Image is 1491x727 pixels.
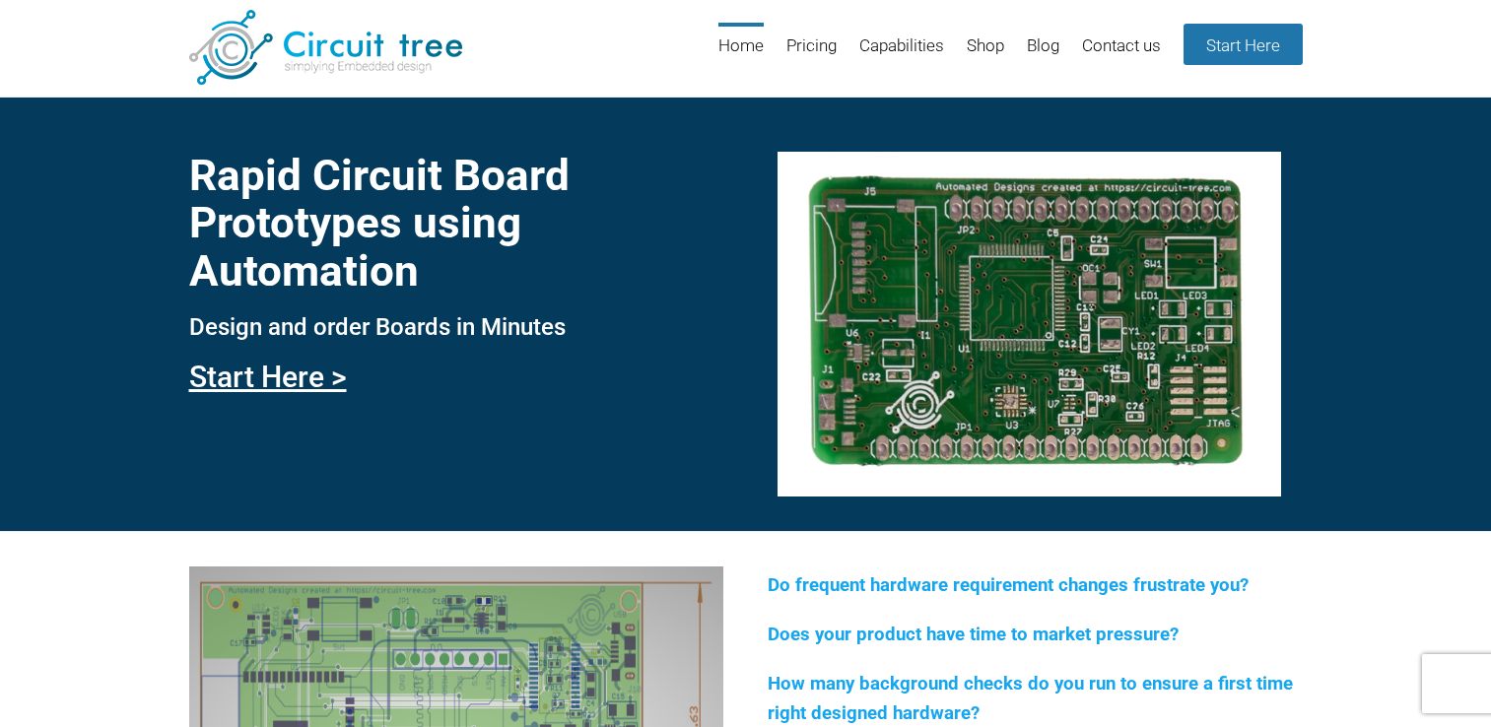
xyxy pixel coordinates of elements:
[1027,23,1059,87] a: Blog
[1184,24,1303,65] a: Start Here
[189,152,723,295] h1: Rapid Circuit Board Prototypes using Automation
[768,673,1293,724] span: How many background checks do you run to ensure a first time right designed hardware?
[967,23,1004,87] a: Shop
[718,23,764,87] a: Home
[859,23,944,87] a: Capabilities
[1082,23,1161,87] a: Contact us
[768,624,1179,645] span: Does your product have time to market pressure?
[189,314,723,340] h3: Design and order Boards in Minutes
[786,23,837,87] a: Pricing
[189,10,462,85] img: Circuit Tree
[189,360,347,394] a: Start Here >
[768,574,1249,596] span: Do frequent hardware requirement changes frustrate you?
